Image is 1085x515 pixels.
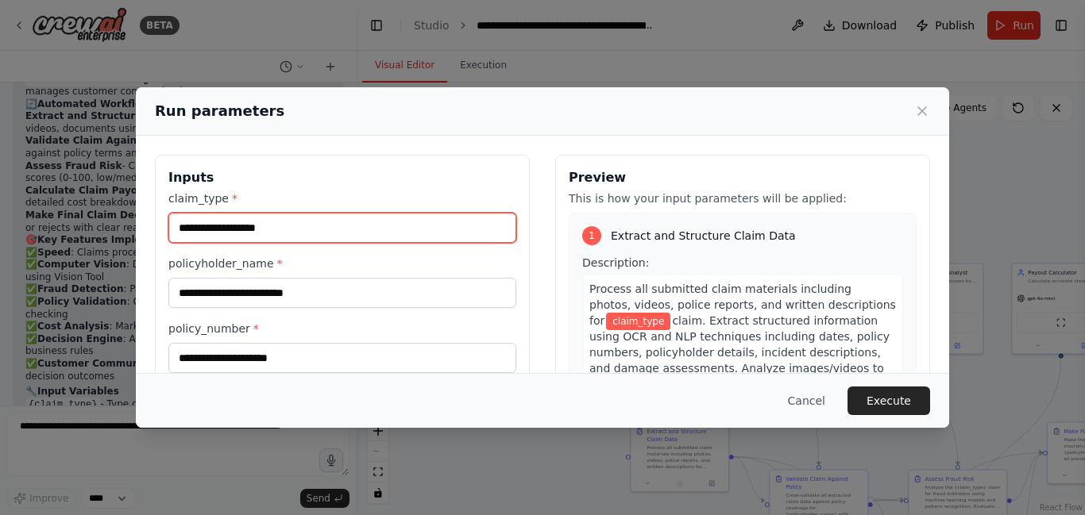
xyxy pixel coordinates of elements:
[569,168,917,187] h3: Preview
[611,228,796,244] span: Extract and Structure Claim Data
[155,100,284,122] h2: Run parameters
[582,226,601,245] div: 1
[775,386,838,415] button: Cancel
[569,190,917,206] p: This is how your input parameters will be applied:
[589,314,890,406] span: claim. Extract structured information using OCR and NLP techniques including dates, policy number...
[168,256,516,271] label: policyholder_name
[582,256,649,269] span: Description:
[168,168,516,187] h3: Inputs
[848,386,930,415] button: Execute
[589,282,896,327] span: Process all submitted claim materials including photos, videos, police reports, and written descr...
[606,313,670,330] span: Variable: claim_type
[168,190,516,206] label: claim_type
[168,321,516,336] label: policy_number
